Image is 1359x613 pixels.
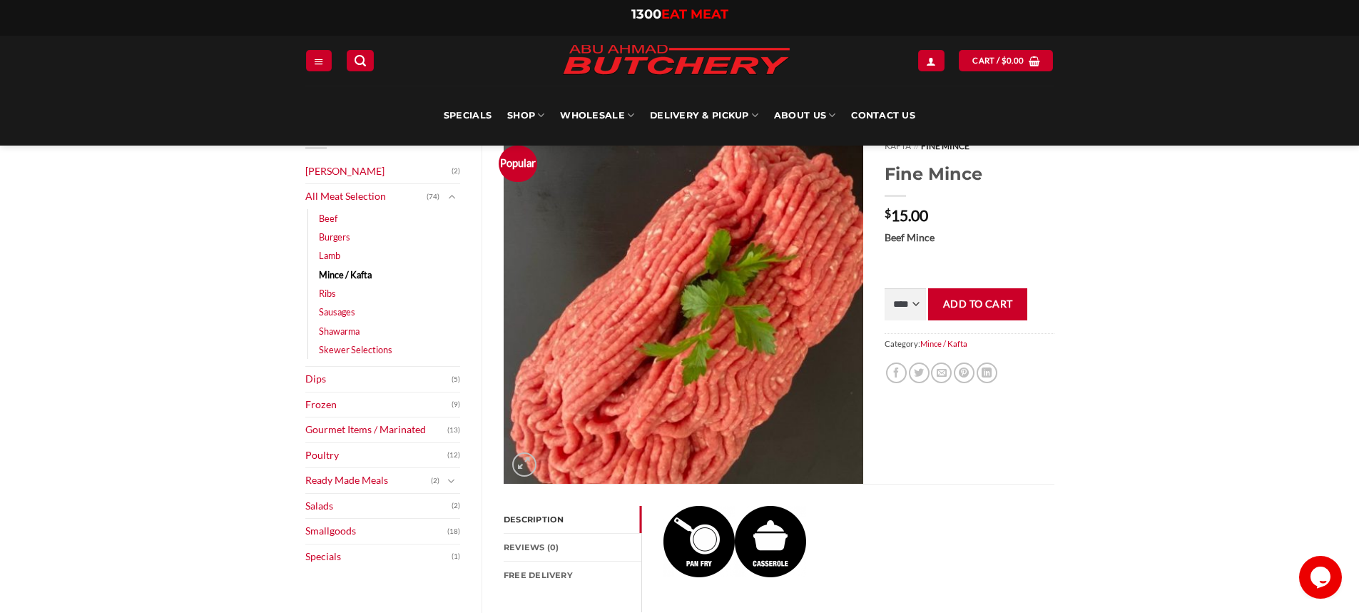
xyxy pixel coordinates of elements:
[452,394,460,415] span: (9)
[427,186,439,208] span: (74)
[306,50,332,71] a: Menu
[885,206,928,224] bdi: 15.00
[305,494,452,519] a: Salads
[851,86,915,146] a: Contact Us
[885,231,935,243] strong: Beef Mince
[305,468,432,493] a: Ready Made Meals
[452,161,460,182] span: (2)
[650,86,758,146] a: Delivery & Pickup
[921,141,969,151] span: Fine Mince
[631,6,728,22] a: 1300EAT MEAT
[447,445,460,466] span: (12)
[1002,54,1007,67] span: $
[972,54,1024,67] span: Cart /
[443,473,460,489] button: Toggle
[305,184,427,209] a: All Meat Selection
[663,506,735,577] img: Fine Mince
[631,6,661,22] span: 1300
[305,519,448,544] a: Smallgoods
[928,288,1027,320] button: Add to cart
[305,367,452,392] a: Dips
[447,521,460,542] span: (18)
[885,333,1054,354] span: Category:
[918,50,944,71] a: Login
[914,141,919,151] span: //
[347,50,374,71] a: Search
[319,228,350,246] a: Burgers
[319,209,337,228] a: Beef
[551,36,801,86] img: Abu Ahmad Butchery
[977,363,997,383] a: Share on LinkedIn
[504,506,641,533] a: Description
[319,265,372,284] a: Mince / Kafta
[305,443,448,468] a: Poultry
[886,363,907,383] a: Share on Facebook
[319,303,355,321] a: Sausages
[920,339,967,348] a: Mince / Kafta
[305,417,448,442] a: Gourmet Items / Marinated
[504,562,641,589] a: FREE Delivery
[305,159,452,184] a: [PERSON_NAME]
[885,208,891,219] span: $
[452,369,460,390] span: (5)
[305,392,452,417] a: Frozen
[452,546,460,567] span: (1)
[661,6,728,22] span: EAT MEAT
[443,189,460,205] button: Toggle
[319,340,392,359] a: Skewer Selections
[319,322,360,340] a: Shawarma
[954,363,974,383] a: Pin on Pinterest
[560,86,634,146] a: Wholesale
[774,86,835,146] a: About Us
[512,452,536,477] a: Zoom
[1299,556,1345,599] iframe: chat widget
[431,470,439,492] span: (2)
[504,124,863,484] img: Fine Mince
[452,495,460,517] span: (2)
[319,284,336,303] a: Ribs
[504,534,641,561] a: Reviews (0)
[959,50,1053,71] a: View cart
[735,506,806,577] img: Fine Mince
[931,363,952,383] a: Email to a Friend
[909,363,930,383] a: Share on Twitter
[507,86,544,146] a: SHOP
[1002,56,1024,65] bdi: 0.00
[305,544,452,569] a: Specials
[319,246,340,265] a: Lamb
[885,163,1054,185] h1: Fine Mince
[447,420,460,441] span: (13)
[444,86,492,146] a: Specials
